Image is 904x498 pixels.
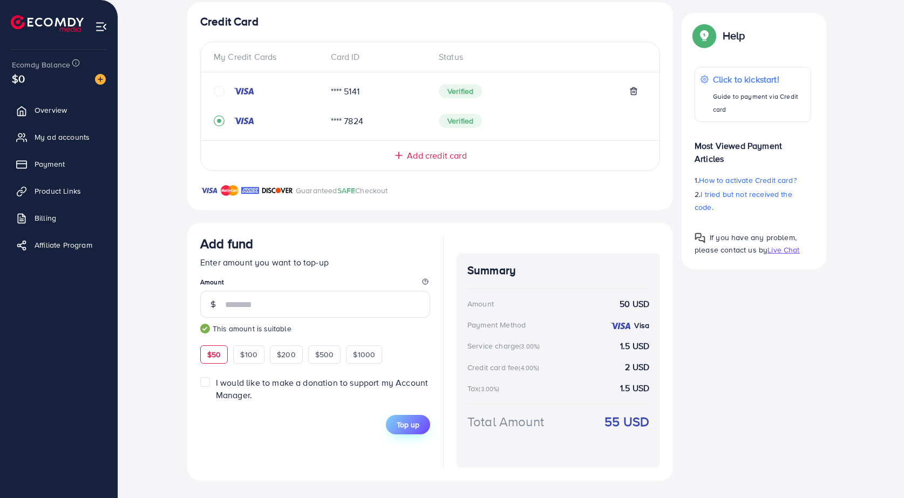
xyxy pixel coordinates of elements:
[214,86,225,97] svg: circle
[386,415,430,434] button: Top up
[221,184,239,197] img: brand
[467,383,503,394] div: Tax
[8,207,110,229] a: Billing
[620,298,649,310] strong: 50 USD
[200,15,660,29] h4: Credit Card
[467,340,543,351] div: Service charge
[439,114,482,128] span: Verified
[467,412,544,431] div: Total Amount
[625,361,649,373] strong: 2 USD
[35,213,56,223] span: Billing
[8,99,110,121] a: Overview
[519,364,539,372] small: (4.00%)
[207,349,221,360] span: $50
[479,385,499,393] small: (3.00%)
[233,87,255,95] img: credit
[634,320,649,331] strong: Visa
[233,117,255,125] img: credit
[8,180,110,202] a: Product Links
[430,51,647,63] div: Status
[35,186,81,196] span: Product Links
[695,233,705,243] img: Popup guide
[695,26,714,45] img: Popup guide
[200,323,430,334] small: This amount is suitable
[241,184,259,197] img: brand
[620,340,649,352] strong: 1.5 USD
[35,159,65,169] span: Payment
[35,240,92,250] span: Affiliate Program
[467,264,649,277] h4: Summary
[296,184,388,197] p: Guaranteed Checkout
[200,256,430,269] p: Enter amount you want to top-up
[858,449,896,490] iframe: Chat
[695,189,792,213] span: I tried but not received the code.
[713,90,805,116] p: Guide to payment via Credit card
[467,362,543,373] div: Credit card fee
[315,349,334,360] span: $500
[353,349,375,360] span: $1000
[713,73,805,86] p: Click to kickstart!
[610,322,631,330] img: credit
[214,115,225,126] svg: record circle
[322,51,431,63] div: Card ID
[216,377,428,401] span: I would like to make a donation to support my Account Manager.
[240,349,257,360] span: $100
[337,185,356,196] span: SAFE
[12,59,70,70] span: Ecomdy Balance
[695,131,811,165] p: Most Viewed Payment Articles
[95,21,107,33] img: menu
[695,174,811,187] p: 1.
[767,244,799,255] span: Live Chat
[467,319,526,330] div: Payment Method
[12,71,25,86] span: $0
[695,232,797,255] span: If you have any problem, please contact us by
[519,342,540,351] small: (3.00%)
[35,105,67,115] span: Overview
[397,419,419,430] span: Top up
[695,188,811,214] p: 2.
[35,132,90,142] span: My ad accounts
[8,126,110,148] a: My ad accounts
[407,149,466,162] span: Add credit card
[467,298,494,309] div: Amount
[200,277,430,291] legend: Amount
[439,84,482,98] span: Verified
[214,51,322,63] div: My Credit Cards
[200,324,210,333] img: guide
[200,184,218,197] img: brand
[8,153,110,175] a: Payment
[620,382,649,394] strong: 1.5 USD
[723,29,745,42] p: Help
[604,412,649,431] strong: 55 USD
[200,236,253,251] h3: Add fund
[95,74,106,85] img: image
[11,15,84,32] img: logo
[277,349,296,360] span: $200
[262,184,293,197] img: brand
[699,175,796,186] span: How to activate Credit card?
[8,234,110,256] a: Affiliate Program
